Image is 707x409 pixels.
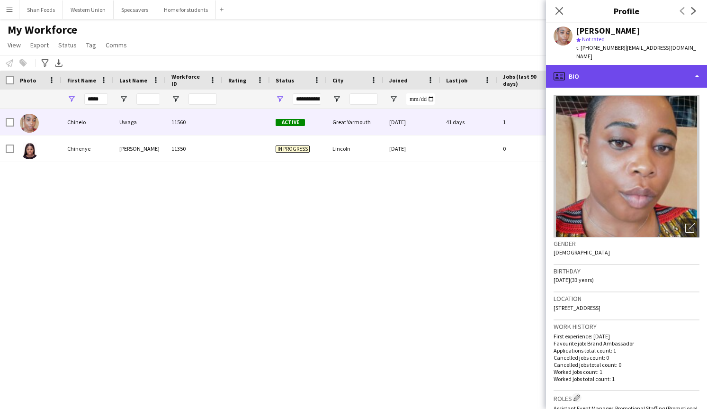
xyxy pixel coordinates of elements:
div: Chinelo [62,109,114,135]
button: Specsavers [114,0,156,19]
p: Favourite job: Brand Ambassador [554,340,699,347]
div: [PERSON_NAME] [114,136,166,162]
h3: Location [554,294,699,303]
div: 1 [497,109,559,135]
img: Chinelo Uwaga [20,114,39,133]
span: Photo [20,77,36,84]
span: [DEMOGRAPHIC_DATA] [554,249,610,256]
h3: Profile [546,5,707,17]
div: 11350 [166,136,223,162]
p: First experience: [DATE] [554,333,699,340]
span: Rating [228,77,246,84]
a: Tag [82,39,100,51]
button: Open Filter Menu [389,95,398,103]
div: 11560 [166,109,223,135]
span: Last Name [119,77,147,84]
span: Workforce ID [171,73,206,87]
p: Cancelled jobs count: 0 [554,354,699,361]
a: Comms [102,39,131,51]
span: Export [30,41,49,49]
app-action-btn: Export XLSX [53,57,64,69]
input: Workforce ID Filter Input [188,93,217,105]
p: Worked jobs count: 1 [554,368,699,375]
div: 0 [497,136,559,162]
div: [DATE] [384,109,440,135]
button: Open Filter Menu [276,95,284,103]
input: First Name Filter Input [84,93,108,105]
span: Active [276,119,305,126]
button: Western Union [63,0,114,19]
div: Uwaga [114,109,166,135]
h3: Work history [554,322,699,331]
input: Joined Filter Input [406,93,435,105]
span: Last job [446,77,467,84]
span: [STREET_ADDRESS] [554,304,600,311]
span: Status [276,77,294,84]
a: Status [54,39,81,51]
input: Last Name Filter Input [136,93,160,105]
h3: Birthday [554,267,699,275]
span: Comms [106,41,127,49]
img: Crew avatar or photo [554,95,699,237]
span: Not rated [582,36,605,43]
div: Great Yarmouth [327,109,384,135]
button: Open Filter Menu [332,95,341,103]
span: In progress [276,145,310,153]
div: Bio [546,65,707,88]
span: First Name [67,77,96,84]
span: City [332,77,343,84]
div: Open photos pop-in [680,218,699,237]
span: | [EMAIL_ADDRESS][DOMAIN_NAME] [576,44,696,60]
div: [DATE] [384,136,440,162]
button: Open Filter Menu [119,95,128,103]
button: Open Filter Menu [67,95,76,103]
a: View [4,39,25,51]
p: Worked jobs total count: 1 [554,375,699,382]
span: View [8,41,21,49]
div: 41 days [440,109,497,135]
div: [PERSON_NAME] [576,27,640,35]
span: Jobs (last 90 days) [503,73,542,87]
span: [DATE] (33 years) [554,276,594,283]
p: Cancelled jobs total count: 0 [554,361,699,368]
img: Chinenye Anyanwu [20,140,39,159]
span: Status [58,41,77,49]
p: Applications total count: 1 [554,347,699,354]
span: My Workforce [8,23,77,37]
button: Shan Foods [19,0,63,19]
span: Joined [389,77,408,84]
input: City Filter Input [349,93,378,105]
div: Lincoln [327,136,384,162]
button: Home for students [156,0,216,19]
app-action-btn: Advanced filters [39,57,51,69]
h3: Roles [554,393,699,403]
div: Chinenye [62,136,114,162]
button: Open Filter Menu [171,95,180,103]
a: Export [27,39,53,51]
h3: Gender [554,239,699,248]
span: t. [PHONE_NUMBER] [576,44,626,51]
span: Tag [86,41,96,49]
